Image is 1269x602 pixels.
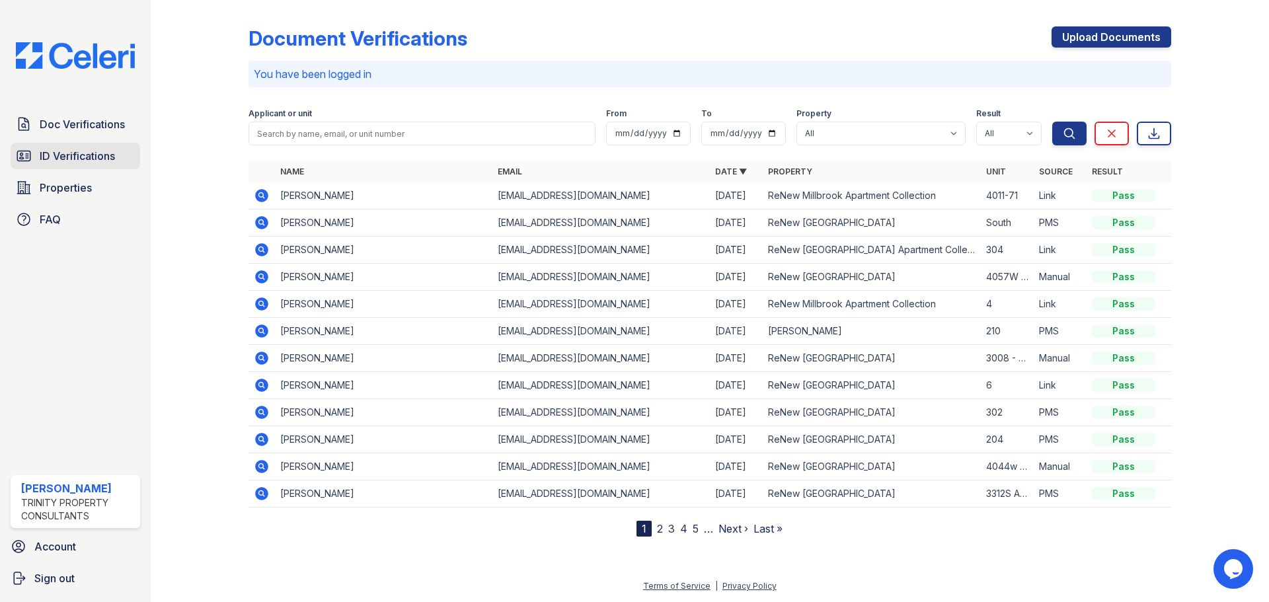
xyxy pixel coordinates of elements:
td: 204 [981,426,1034,453]
td: [PERSON_NAME] [275,399,492,426]
td: ReNew Millbrook Apartment Collection [763,182,980,209]
div: Pass [1092,352,1155,365]
a: Properties [11,174,140,201]
div: Pass [1092,216,1155,229]
a: Next › [718,522,748,535]
td: 4 [981,291,1034,318]
a: Property [768,167,812,176]
div: Pass [1092,297,1155,311]
td: [DATE] [710,426,763,453]
div: Pass [1092,460,1155,473]
td: ReNew [GEOGRAPHIC_DATA] [763,453,980,480]
td: Link [1034,182,1087,209]
td: [PERSON_NAME] [763,318,980,345]
td: [PERSON_NAME] [275,480,492,508]
span: Doc Verifications [40,116,125,132]
td: [PERSON_NAME] [275,453,492,480]
td: PMS [1034,209,1087,237]
div: Pass [1092,433,1155,446]
div: Pass [1092,270,1155,283]
div: | [715,581,718,591]
td: [EMAIL_ADDRESS][DOMAIN_NAME] [492,182,710,209]
td: PMS [1034,480,1087,508]
td: [EMAIL_ADDRESS][DOMAIN_NAME] [492,453,710,480]
a: Name [280,167,304,176]
td: [PERSON_NAME] [275,426,492,453]
td: [PERSON_NAME] [275,237,492,264]
a: Email [498,167,522,176]
span: Sign out [34,570,75,586]
label: From [606,108,627,119]
iframe: chat widget [1213,549,1256,589]
td: Manual [1034,264,1087,291]
td: PMS [1034,318,1087,345]
td: ReNew [GEOGRAPHIC_DATA] [763,426,980,453]
td: [EMAIL_ADDRESS][DOMAIN_NAME] [492,237,710,264]
td: 304 [981,237,1034,264]
a: Doc Verifications [11,111,140,137]
span: Account [34,539,76,554]
td: Manual [1034,453,1087,480]
a: Privacy Policy [722,581,777,591]
td: [PERSON_NAME] [275,345,492,372]
a: Result [1092,167,1123,176]
a: ID Verifications [11,143,140,169]
td: Link [1034,237,1087,264]
td: PMS [1034,426,1087,453]
td: 210 [981,318,1034,345]
td: [DATE] [710,237,763,264]
td: [DATE] [710,345,763,372]
span: Properties [40,180,92,196]
td: ReNew [GEOGRAPHIC_DATA] Apartment Collection [763,237,980,264]
td: ReNew Millbrook Apartment Collection [763,291,980,318]
a: Upload Documents [1052,26,1171,48]
div: Pass [1092,379,1155,392]
td: 302 [981,399,1034,426]
div: Pass [1092,189,1155,202]
td: [EMAIL_ADDRESS][DOMAIN_NAME] [492,209,710,237]
td: ReNew [GEOGRAPHIC_DATA] [763,264,980,291]
td: [DATE] [710,480,763,508]
a: Sign out [5,565,145,591]
label: Property [796,108,831,119]
span: ID Verifications [40,148,115,164]
a: Source [1039,167,1073,176]
a: 4 [680,522,687,535]
label: Applicant or unit [249,108,312,119]
div: Pass [1092,324,1155,338]
td: Link [1034,372,1087,399]
td: [PERSON_NAME] [275,264,492,291]
label: Result [976,108,1001,119]
td: ReNew [GEOGRAPHIC_DATA] [763,480,980,508]
a: 5 [693,522,699,535]
td: 4044w - 201 [981,453,1034,480]
div: Pass [1092,243,1155,256]
td: [DATE] [710,453,763,480]
label: To [701,108,712,119]
td: [PERSON_NAME] [275,182,492,209]
td: [PERSON_NAME] [275,372,492,399]
a: Account [5,533,145,560]
td: [DATE] [710,209,763,237]
a: FAQ [11,206,140,233]
td: [DATE] [710,399,763,426]
td: [DATE] [710,318,763,345]
td: ReNew [GEOGRAPHIC_DATA] [763,209,980,237]
a: 2 [657,522,663,535]
a: Date ▼ [715,167,747,176]
td: ReNew [GEOGRAPHIC_DATA] [763,345,980,372]
td: ReNew [GEOGRAPHIC_DATA] [763,399,980,426]
span: FAQ [40,211,61,227]
a: Terms of Service [643,581,711,591]
td: 3008 - 103 [981,345,1034,372]
p: You have been logged in [254,66,1166,82]
td: South [981,209,1034,237]
td: Manual [1034,345,1087,372]
td: [EMAIL_ADDRESS][DOMAIN_NAME] [492,480,710,508]
div: 1 [636,521,652,537]
img: CE_Logo_Blue-a8612792a0a2168367f1c8372b55b34899dd931a85d93a1a3d3e32e68fde9ad4.png [5,42,145,69]
td: [EMAIL_ADDRESS][DOMAIN_NAME] [492,426,710,453]
div: Pass [1092,406,1155,419]
td: [EMAIL_ADDRESS][DOMAIN_NAME] [492,318,710,345]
